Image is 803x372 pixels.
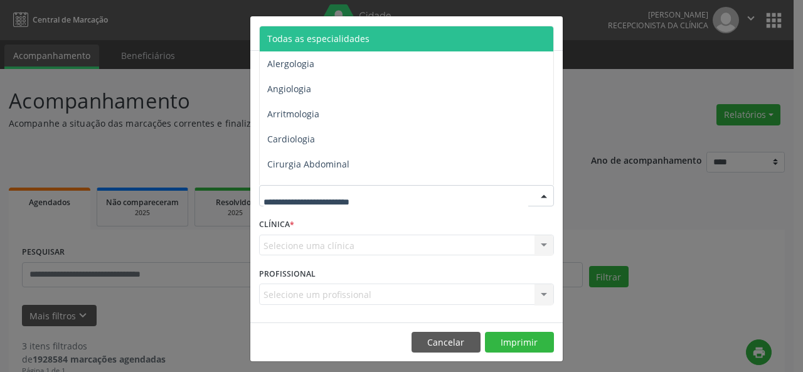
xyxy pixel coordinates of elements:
[538,16,563,47] button: Close
[267,133,315,145] span: Cardiologia
[267,108,319,120] span: Arritmologia
[267,33,370,45] span: Todas as especialidades
[259,215,294,235] label: CLÍNICA
[267,183,344,195] span: Cirurgia Bariatrica
[259,264,316,284] label: PROFISSIONAL
[485,332,554,353] button: Imprimir
[267,58,314,70] span: Alergologia
[267,83,311,95] span: Angiologia
[412,332,481,353] button: Cancelar
[259,25,403,41] h5: Relatório de agendamentos
[267,158,349,170] span: Cirurgia Abdominal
